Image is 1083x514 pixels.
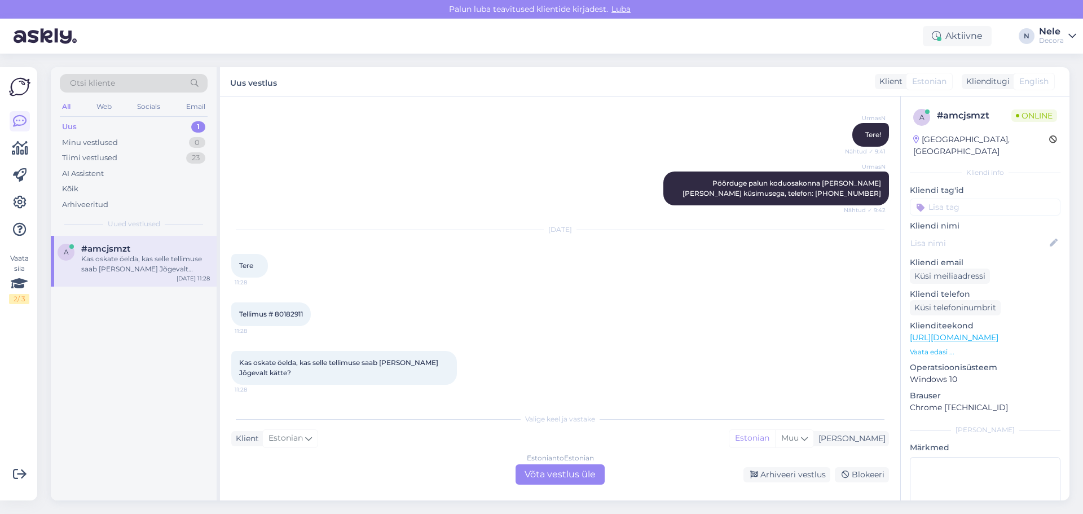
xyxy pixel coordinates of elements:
p: Windows 10 [910,374,1060,385]
span: a [64,248,69,256]
div: Tiimi vestlused [62,152,117,164]
div: Decora [1039,36,1064,45]
span: Otsi kliente [70,77,115,89]
input: Lisa tag [910,199,1060,216]
span: a [919,113,924,121]
span: 11:28 [235,327,277,335]
div: Web [94,99,114,114]
div: Võta vestlus üle [516,464,605,485]
p: Brauser [910,390,1060,402]
div: Kõik [62,183,78,195]
span: Nähtud ✓ 9:41 [843,147,886,156]
div: [DATE] 11:28 [177,274,210,283]
span: Luba [608,4,634,14]
div: [DATE] [231,225,889,235]
div: 0 [189,137,205,148]
span: #amcjsmzt [81,244,130,254]
span: Tere! [865,130,881,139]
div: 1 [191,121,205,133]
div: # amcjsmzt [937,109,1011,122]
a: [URL][DOMAIN_NAME] [910,332,998,342]
div: Arhiveeritud [62,199,108,210]
div: Valige keel ja vastake [231,414,889,424]
div: [GEOGRAPHIC_DATA], [GEOGRAPHIC_DATA] [913,134,1049,157]
div: N [1019,28,1034,44]
div: AI Assistent [62,168,104,179]
span: Online [1011,109,1057,122]
div: Estonian to Estonian [527,453,594,463]
span: UrmasN [843,114,886,122]
div: Klient [231,433,259,445]
div: Aktiivne [923,26,992,46]
div: Minu vestlused [62,137,118,148]
p: Kliendi telefon [910,288,1060,300]
span: Kas oskate öelda, kas selle tellimuse saab [PERSON_NAME] Jõgevalt kätte? [239,358,440,377]
div: Estonian [729,430,775,447]
div: [PERSON_NAME] [814,433,886,445]
div: [PERSON_NAME] [910,425,1060,435]
span: Tellimus # 80182911 [239,310,303,318]
p: Operatsioonisüsteem [910,362,1060,374]
div: Kas oskate öelda, kas selle tellimuse saab [PERSON_NAME] Jõgevalt kätte? [81,254,210,274]
span: English [1019,76,1049,87]
a: NeleDecora [1039,27,1076,45]
span: 11:28 [235,385,277,394]
p: Märkmed [910,442,1060,454]
div: Klient [875,76,902,87]
input: Lisa nimi [910,237,1047,249]
div: Küsi meiliaadressi [910,269,990,284]
div: Klienditugi [962,76,1010,87]
span: Estonian [268,432,303,445]
p: Chrome [TECHNICAL_ID] [910,402,1060,414]
div: 23 [186,152,205,164]
p: Kliendi nimi [910,220,1060,232]
p: Kliendi tag'id [910,184,1060,196]
span: Muu [781,433,799,443]
div: Kliendi info [910,168,1060,178]
span: Pöörduge palun koduosakonna [PERSON_NAME] [PERSON_NAME] küsimusega, telefon: [PHONE_NUMBER] [683,179,883,197]
span: UrmasN [843,162,886,171]
span: Tere [239,261,253,270]
div: All [60,99,73,114]
div: Socials [135,99,162,114]
div: Email [184,99,208,114]
div: Vaata siia [9,253,29,304]
div: Arhiveeri vestlus [743,467,830,482]
p: Kliendi email [910,257,1060,269]
div: Blokeeri [835,467,889,482]
div: Uus [62,121,77,133]
p: Klienditeekond [910,320,1060,332]
img: Askly Logo [9,76,30,98]
div: 2 / 3 [9,294,29,304]
span: 11:28 [235,278,277,287]
span: Estonian [912,76,946,87]
label: Uus vestlus [230,74,277,89]
div: Küsi telefoninumbrit [910,300,1001,315]
span: Nähtud ✓ 9:42 [843,206,886,214]
span: Uued vestlused [108,219,160,229]
div: Nele [1039,27,1064,36]
p: Vaata edasi ... [910,347,1060,357]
